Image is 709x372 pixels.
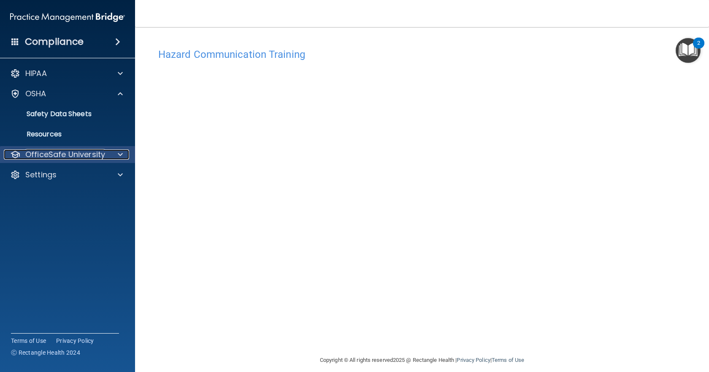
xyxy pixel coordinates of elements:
[676,38,701,63] button: Open Resource Center, 2 new notifications
[697,43,700,54] div: 2
[158,49,686,60] h4: Hazard Communication Training
[25,89,46,99] p: OSHA
[25,36,84,48] h4: Compliance
[10,68,123,79] a: HIPAA
[25,149,105,160] p: OfficeSafe University
[5,110,121,118] p: Safety Data Sheets
[11,337,46,345] a: Terms of Use
[158,65,589,343] iframe: HCT
[457,357,490,363] a: Privacy Policy
[667,314,699,346] iframe: Drift Widget Chat Controller
[492,357,524,363] a: Terms of Use
[10,170,123,180] a: Settings
[25,68,47,79] p: HIPAA
[10,149,123,160] a: OfficeSafe University
[5,130,121,138] p: Resources
[10,9,125,26] img: PMB logo
[10,89,123,99] a: OSHA
[56,337,94,345] a: Privacy Policy
[25,170,57,180] p: Settings
[11,348,80,357] span: Ⓒ Rectangle Health 2024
